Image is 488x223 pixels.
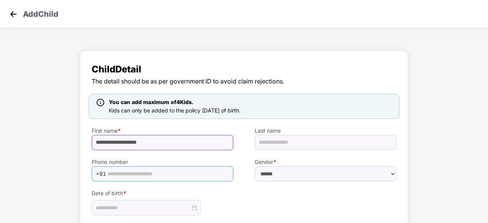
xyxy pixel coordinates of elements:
[109,107,241,114] span: Kids can only be added to the policy [DATE] of birth.
[92,62,396,77] span: Child Detail
[8,8,19,20] img: svg+xml;base64,PHN2ZyB4bWxucz0iaHR0cDovL3d3dy53My5vcmcvMjAwMC9zdmciIHdpZHRoPSIzMCIgaGVpZ2h0PSIzMC...
[97,99,104,106] img: icon
[92,127,233,135] label: First name
[23,8,58,18] p: Add Child
[255,158,396,166] label: Gender
[92,189,233,197] label: Date of birth
[92,77,396,86] span: The detail should be as per government ID to avoid claim rejections.
[96,168,106,180] span: +91
[109,99,193,105] span: You can add maximum of 4 Kids.
[92,158,233,166] label: Phone number
[255,127,396,135] label: Last name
